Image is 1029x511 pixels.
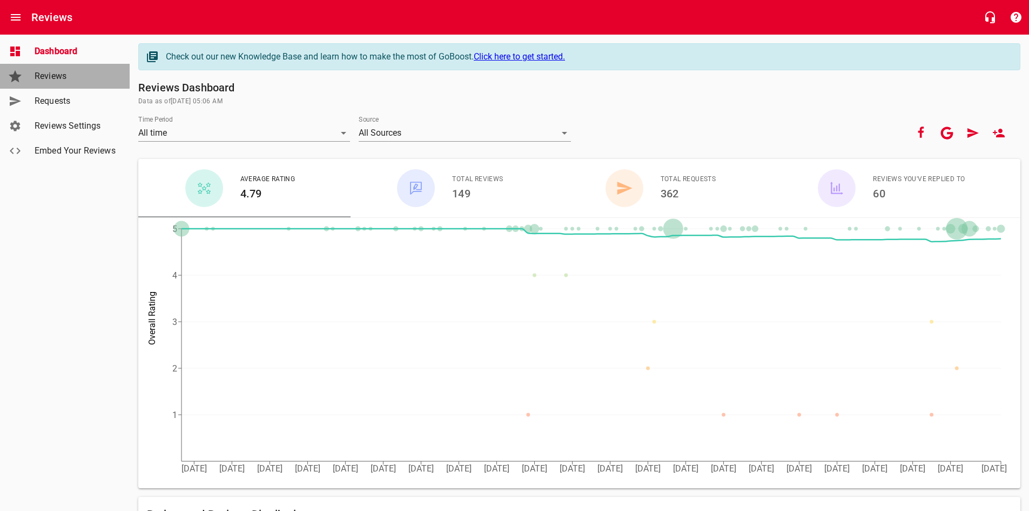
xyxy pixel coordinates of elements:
[908,120,934,146] button: Your Facebook account is connected
[172,410,177,420] tspan: 1
[31,9,72,26] h6: Reviews
[900,463,925,474] tspan: [DATE]
[359,124,570,142] div: All Sources
[635,463,661,474] tspan: [DATE]
[166,50,1009,63] div: Check out our new Knowledge Base and learn how to make the most of GoBoost.
[35,95,117,108] span: Requests
[240,185,295,202] h6: 4.79
[749,463,774,474] tspan: [DATE]
[452,185,503,202] h6: 149
[138,116,173,123] label: Time Period
[35,120,117,132] span: Reviews Settings
[257,463,283,474] tspan: [DATE]
[219,463,245,474] tspan: [DATE]
[1003,4,1029,30] button: Support Portal
[986,120,1012,146] a: New User
[873,185,965,202] h6: 60
[446,463,472,474] tspan: [DATE]
[484,463,509,474] tspan: [DATE]
[3,4,29,30] button: Open drawer
[138,79,1020,96] h6: Reviews Dashboard
[981,463,1007,474] tspan: [DATE]
[138,124,350,142] div: All time
[138,96,1020,107] span: Data as of [DATE] 05:06 AM
[474,51,565,62] a: Click here to get started.
[673,463,698,474] tspan: [DATE]
[240,174,295,185] span: Average Rating
[295,463,320,474] tspan: [DATE]
[522,463,547,474] tspan: [DATE]
[862,463,887,474] tspan: [DATE]
[560,463,585,474] tspan: [DATE]
[661,185,716,202] h6: 362
[172,224,177,234] tspan: 5
[371,463,396,474] tspan: [DATE]
[934,120,960,146] button: Your google account is connected
[359,116,379,123] label: Source
[597,463,623,474] tspan: [DATE]
[35,144,117,157] span: Embed Your Reviews
[181,463,207,474] tspan: [DATE]
[35,45,117,58] span: Dashboard
[824,463,850,474] tspan: [DATE]
[960,120,986,146] a: Request Review
[172,363,177,374] tspan: 2
[147,291,157,345] tspan: Overall Rating
[35,70,117,83] span: Reviews
[938,463,963,474] tspan: [DATE]
[661,174,716,185] span: Total Requests
[452,174,503,185] span: Total Reviews
[408,463,434,474] tspan: [DATE]
[977,4,1003,30] button: Live Chat
[172,317,177,327] tspan: 3
[786,463,812,474] tspan: [DATE]
[711,463,736,474] tspan: [DATE]
[873,174,965,185] span: Reviews You've Replied To
[333,463,358,474] tspan: [DATE]
[172,270,177,281] tspan: 4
